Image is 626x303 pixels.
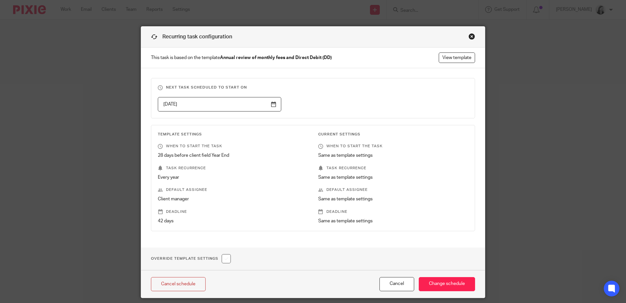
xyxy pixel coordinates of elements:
[318,166,468,171] p: Task recurrence
[318,132,468,137] h3: Current Settings
[158,187,308,192] p: Default assignee
[158,196,308,202] p: Client manager
[158,218,308,224] p: 42 days
[318,174,468,181] p: Same as template settings
[151,254,231,263] h1: Override Template Settings
[158,174,308,181] p: Every year
[158,132,308,137] h3: Template Settings
[379,277,414,291] button: Cancel
[318,196,468,202] p: Same as template settings
[158,166,308,171] p: Task recurrence
[151,54,332,61] span: This task is based on the template
[318,187,468,192] p: Default assignee
[318,218,468,224] p: Same as template settings
[318,152,468,159] p: Same as template settings
[158,152,308,159] p: 28 days before client field Year End
[220,55,332,60] strong: Annual review of monthly fees and Direct Debit (DD)
[469,33,475,40] div: Close this dialog window
[158,85,468,90] h3: Next task scheduled to start on
[151,277,206,291] a: Cancel schedule
[318,209,468,214] p: Deadline
[419,277,475,291] input: Change schedule
[439,52,475,63] a: View template
[318,144,468,149] p: When to start the task
[158,144,308,149] p: When to start the task
[151,33,232,41] h1: Recurring task configuration
[158,209,308,214] p: Deadline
